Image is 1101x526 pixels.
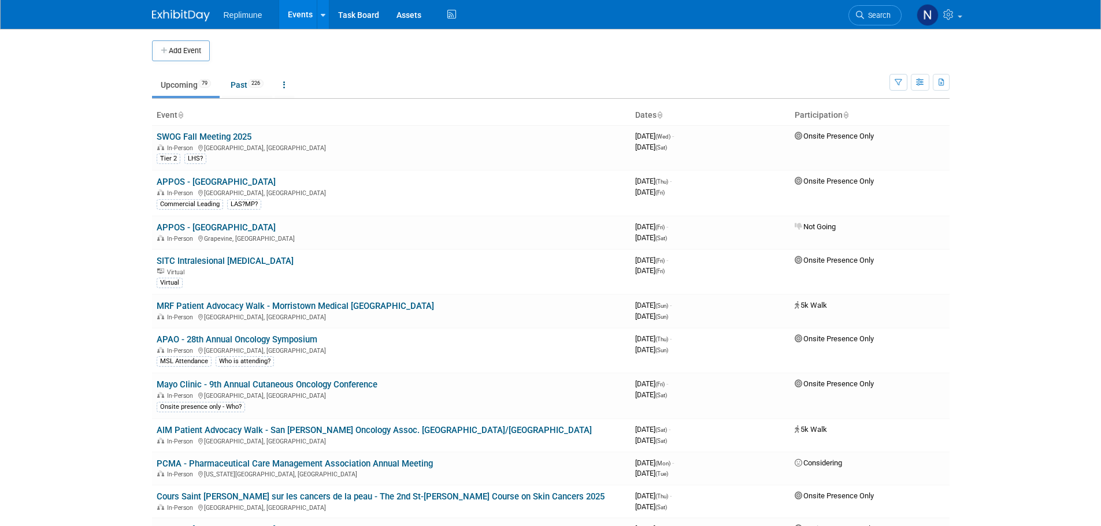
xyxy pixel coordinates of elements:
span: Considering [795,458,842,467]
div: [GEOGRAPHIC_DATA], [GEOGRAPHIC_DATA] [157,345,626,355]
img: In-Person Event [157,314,164,319]
div: [GEOGRAPHIC_DATA], [GEOGRAPHIC_DATA] [157,502,626,512]
a: MRF Patient Advocacy Walk - Morristown Medical [GEOGRAPHIC_DATA] [157,301,434,311]
span: [DATE] [635,379,668,388]
span: [DATE] [635,222,668,231]
div: [GEOGRAPHIC_DATA], [GEOGRAPHIC_DATA] [157,390,626,400]
span: (Thu) [655,336,668,342]
div: Onsite presence only - Who? [157,402,245,412]
img: Virtual Event [157,268,164,274]
div: Commercial Leading [157,199,223,210]
span: [DATE] [635,266,665,275]
span: [DATE] [635,436,667,445]
span: (Fri) [655,381,665,387]
th: Event [152,106,631,125]
img: In-Person Event [157,347,164,353]
span: [DATE] [635,177,672,185]
div: [GEOGRAPHIC_DATA], [GEOGRAPHIC_DATA] [157,436,626,445]
span: - [670,491,672,500]
span: Not Going [795,222,836,231]
img: In-Person Event [157,235,164,241]
span: (Wed) [655,133,670,140]
span: (Sun) [655,347,668,353]
span: In-Person [167,189,197,197]
a: SITC Intralesional [MEDICAL_DATA] [157,256,294,266]
div: [US_STATE][GEOGRAPHIC_DATA], [GEOGRAPHIC_DATA] [157,469,626,478]
img: In-Person Event [157,471,164,476]
span: 5k Walk [795,425,827,434]
span: (Sat) [655,504,667,510]
a: Past226 [222,74,272,96]
span: (Thu) [655,178,668,185]
span: Search [864,11,891,20]
span: (Sun) [655,303,668,309]
span: - [669,425,670,434]
th: Dates [631,106,790,125]
img: ExhibitDay [152,10,210,21]
span: In-Person [167,438,197,445]
a: APPOS - [GEOGRAPHIC_DATA] [157,177,276,187]
span: (Fri) [655,268,665,274]
div: [GEOGRAPHIC_DATA], [GEOGRAPHIC_DATA] [157,188,626,197]
div: LAS?MP? [227,199,261,210]
span: In-Person [167,314,197,321]
span: In-Person [167,471,197,478]
img: In-Person Event [157,504,164,510]
span: Onsite Presence Only [795,379,874,388]
span: - [666,222,668,231]
span: 226 [248,79,264,88]
span: In-Person [167,144,197,152]
span: [DATE] [635,143,667,151]
span: In-Person [167,235,197,243]
th: Participation [790,106,950,125]
span: (Sat) [655,392,667,398]
span: [DATE] [635,425,670,434]
span: [DATE] [635,491,672,500]
img: In-Person Event [157,144,164,150]
span: - [672,132,674,140]
span: (Fri) [655,224,665,230]
a: Sort by Event Name [177,110,183,120]
span: [DATE] [635,458,674,467]
span: [DATE] [635,469,668,477]
span: In-Person [167,347,197,355]
span: Replimune [224,10,262,20]
span: - [670,334,672,343]
div: [GEOGRAPHIC_DATA], [GEOGRAPHIC_DATA] [157,312,626,321]
span: (Fri) [655,189,665,196]
span: - [670,301,672,309]
span: - [672,458,674,467]
div: Grapevine, [GEOGRAPHIC_DATA] [157,233,626,243]
a: Cours Saint [PERSON_NAME] sur les cancers de la peau - The 2nd St-[PERSON_NAME] Course on Skin Ca... [157,491,605,502]
div: Tier 2 [157,154,180,164]
span: (Sat) [655,438,667,444]
a: Sort by Participation Type [843,110,848,120]
span: - [666,379,668,388]
span: (Sat) [655,235,667,241]
span: [DATE] [635,256,668,264]
div: Virtual [157,278,183,288]
span: In-Person [167,504,197,512]
span: Onsite Presence Only [795,177,874,185]
img: In-Person Event [157,189,164,195]
div: MSL Attendance [157,356,212,367]
span: [DATE] [635,345,668,354]
span: (Sun) [655,314,668,320]
span: In-Person [167,392,197,400]
span: - [670,177,672,185]
a: AIM Patient Advocacy Walk - San [PERSON_NAME] Oncology Assoc. [GEOGRAPHIC_DATA]/[GEOGRAPHIC_DATA] [157,425,592,435]
span: Onsite Presence Only [795,491,874,500]
span: [DATE] [635,390,667,399]
img: Nicole Schaeffner [917,4,939,26]
span: 5k Walk [795,301,827,309]
div: [GEOGRAPHIC_DATA], [GEOGRAPHIC_DATA] [157,143,626,152]
span: - [666,256,668,264]
span: [DATE] [635,312,668,320]
span: Onsite Presence Only [795,256,874,264]
span: (Tue) [655,471,668,477]
a: Search [848,5,902,25]
span: [DATE] [635,301,672,309]
span: [DATE] [635,502,667,511]
a: Sort by Start Date [657,110,662,120]
span: [DATE] [635,132,674,140]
